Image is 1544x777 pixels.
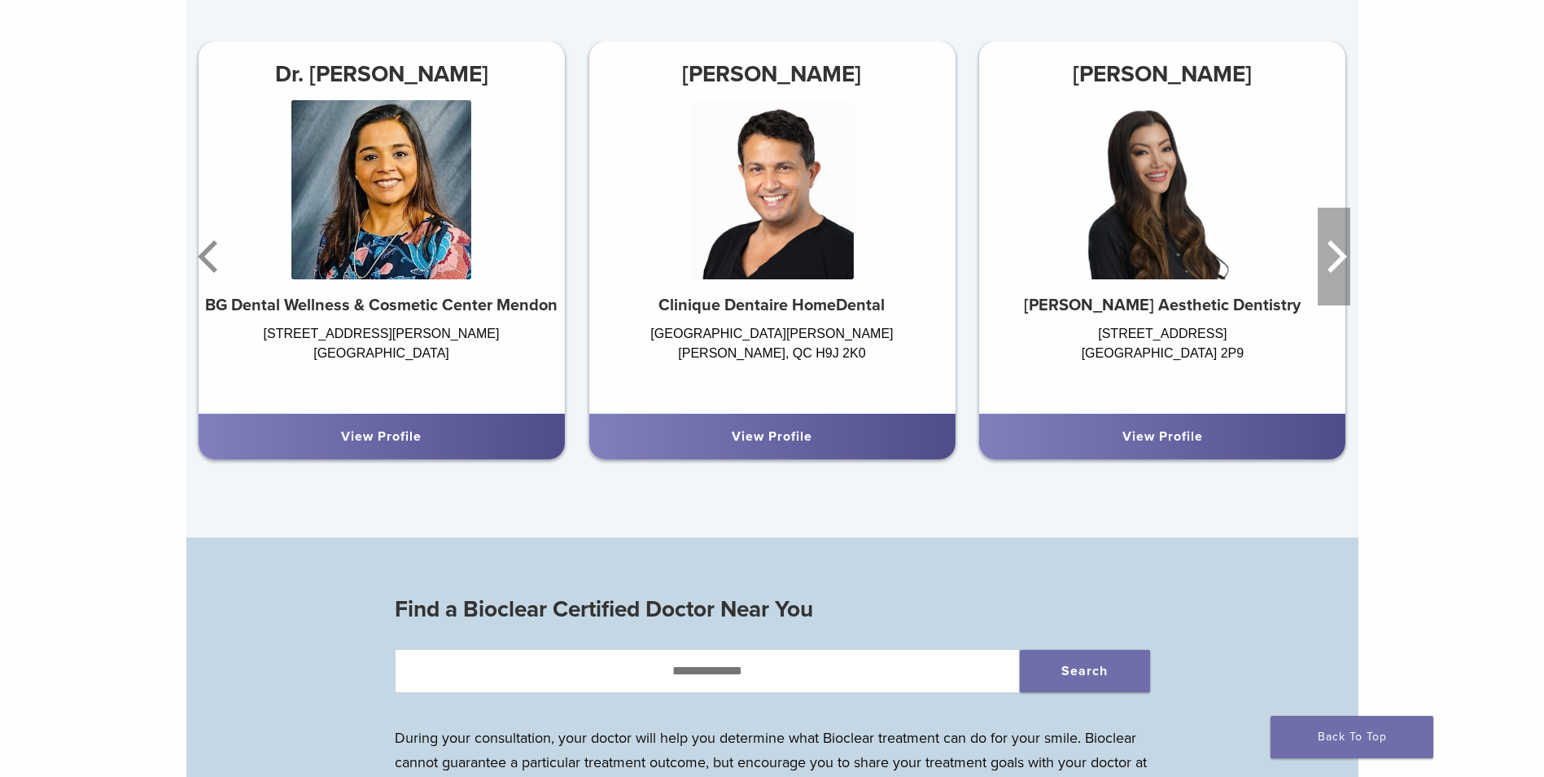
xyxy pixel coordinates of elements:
[732,428,812,445] a: View Profile
[1318,208,1350,305] button: Next
[291,100,471,279] img: Dr. Bhumija Gupta
[341,428,422,445] a: View Profile
[658,296,885,315] strong: Clinique Dentaire HomeDental
[1081,100,1244,279] img: Dr. Connie Tse-Wallerstein
[1024,296,1301,315] strong: [PERSON_NAME] Aesthetic Dentistry
[1122,428,1203,445] a: View Profile
[1020,650,1150,692] button: Search
[199,55,565,94] h3: Dr. [PERSON_NAME]
[979,55,1345,94] h3: [PERSON_NAME]
[199,324,565,397] div: [STREET_ADDRESS][PERSON_NAME] [GEOGRAPHIC_DATA]
[690,100,853,279] img: Dr. Nicolas Cohen
[195,208,227,305] button: Previous
[588,55,955,94] h3: [PERSON_NAME]
[588,324,955,397] div: [GEOGRAPHIC_DATA][PERSON_NAME] [PERSON_NAME], QC H9J 2K0
[395,590,1150,629] h3: Find a Bioclear Certified Doctor Near You
[1271,716,1433,758] a: Back To Top
[979,324,1345,397] div: [STREET_ADDRESS] [GEOGRAPHIC_DATA] 2P9
[205,296,558,315] strong: BG Dental Wellness & Cosmetic Center Mendon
